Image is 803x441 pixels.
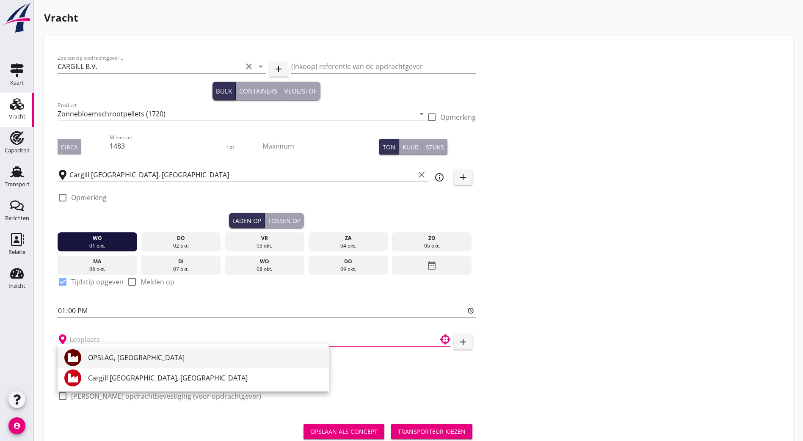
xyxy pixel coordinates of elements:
[2,2,32,33] img: logo-small.a267ee39.svg
[212,82,236,100] button: Bulk
[304,424,384,439] button: Opslaan als concept
[227,242,302,250] div: 03 okt.
[58,60,242,73] input: Zoeken op opdrachtgever...
[262,139,379,153] input: Maximum
[399,139,422,154] button: Kuub
[268,216,301,225] div: Lossen op
[281,82,320,100] button: Vloeistof
[391,424,472,439] button: Transporteur kiezen
[427,258,437,273] i: date_range
[227,234,302,242] div: vr
[69,168,415,182] input: Laadplaats
[216,86,232,96] div: Bulk
[60,242,135,250] div: 01 okt.
[227,265,302,273] div: 08 okt.
[244,61,254,72] i: clear
[88,373,322,383] div: Cargill [GEOGRAPHIC_DATA], [GEOGRAPHIC_DATA]
[10,80,24,85] div: Kaart
[239,86,277,96] div: Containers
[88,353,322,363] div: OPSLAG, [GEOGRAPHIC_DATA]
[5,182,30,187] div: Transport
[143,265,218,273] div: 07 okt.
[69,333,427,346] input: Losplaats
[284,86,317,96] div: Vloeistof
[60,258,135,265] div: ma
[383,143,395,152] div: Ton
[422,139,447,154] button: Stuks
[403,143,419,152] div: Kuub
[5,215,29,221] div: Berichten
[379,139,399,154] button: Ton
[9,114,25,119] div: Vracht
[71,392,261,400] label: [PERSON_NAME] opdrachtbevestiging (voor opdrachtgever)
[143,258,218,265] div: di
[226,143,262,151] div: Tot
[291,60,476,73] input: (inkoop) referentie van de opdrachtgever
[8,417,25,434] i: account_circle
[310,258,386,265] div: do
[60,265,135,273] div: 06 okt.
[229,213,265,228] button: Laden op
[44,10,793,25] h1: Vracht
[310,427,378,436] div: Opslaan als concept
[60,234,135,242] div: wo
[141,278,174,286] label: Melden op
[426,143,444,152] div: Stuks
[417,109,427,119] i: arrow_drop_down
[458,172,468,182] i: add
[265,213,304,228] button: Lossen op
[273,64,284,74] i: add
[58,107,415,121] input: Product
[8,249,25,255] div: Relatie
[434,172,444,182] i: info_outline
[227,258,302,265] div: wo
[394,234,469,242] div: zo
[61,143,78,152] div: Circa
[5,148,30,153] div: Capaciteit
[310,265,386,273] div: 09 okt.
[310,242,386,250] div: 04 okt.
[143,242,218,250] div: 02 okt.
[71,278,124,286] label: Tijdstip opgeven
[232,216,261,225] div: Laden op
[143,234,218,242] div: do
[310,234,386,242] div: za
[394,242,469,250] div: 05 okt.
[8,283,25,289] div: Inzicht
[71,193,107,202] label: Opmerking
[417,170,427,180] i: clear
[256,61,266,72] i: arrow_drop_down
[236,82,281,100] button: Containers
[440,113,476,121] label: Opmerking
[110,139,226,153] input: Minimum
[398,427,466,436] div: Transporteur kiezen
[458,337,468,347] i: add
[58,139,81,154] button: Circa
